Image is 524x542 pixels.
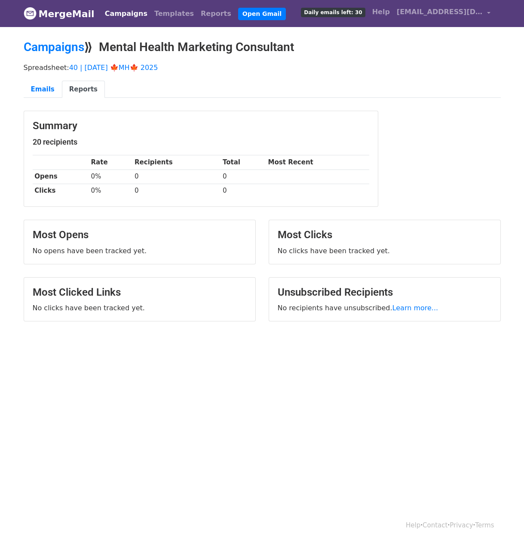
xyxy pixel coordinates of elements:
td: 0 [132,184,221,198]
h3: Most Opens [33,229,247,241]
span: Daily emails left: 30 [301,8,365,17]
th: Total [221,155,266,170]
th: Clicks [33,184,89,198]
a: 40 | [DATE] 🍁MH🍁 2025 [69,64,158,72]
a: Contact [423,521,447,529]
th: Rate [89,155,133,170]
h3: Most Clicks [278,229,492,241]
td: 0 [132,170,221,184]
h2: ⟫ Mental Health Marketing Consultant [24,40,501,55]
img: MergeMail logo [24,7,37,20]
th: Opens [33,170,89,184]
td: 0% [89,170,133,184]
p: No opens have been tracked yet. [33,246,247,255]
a: Reports [197,5,235,22]
a: Learn more... [392,304,438,312]
a: Terms [475,521,494,529]
a: Privacy [450,521,473,529]
a: Campaigns [24,40,84,54]
a: [EMAIL_ADDRESS][DOMAIN_NAME] [393,3,494,24]
h3: Unsubscribed Recipients [278,286,492,299]
th: Recipients [132,155,221,170]
p: No clicks have been tracked yet. [278,246,492,255]
a: Campaigns [101,5,151,22]
th: Most Recent [266,155,369,170]
iframe: Chat Widget [481,501,524,542]
a: Open Gmail [238,8,286,20]
a: MergeMail [24,5,95,23]
span: [EMAIL_ADDRESS][DOMAIN_NAME] [397,7,483,17]
a: Templates [151,5,197,22]
p: No clicks have been tracked yet. [33,303,247,312]
p: No recipients have unsubscribed. [278,303,492,312]
a: Reports [62,81,105,98]
td: 0% [89,184,133,198]
a: Daily emails left: 30 [297,3,368,21]
a: Help [406,521,420,529]
p: Spreadsheet: [24,63,501,72]
a: Emails [24,81,62,98]
h3: Most Clicked Links [33,286,247,299]
td: 0 [221,170,266,184]
h5: 20 recipients [33,137,369,147]
h3: Summary [33,120,369,132]
td: 0 [221,184,266,198]
a: Help [369,3,393,21]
